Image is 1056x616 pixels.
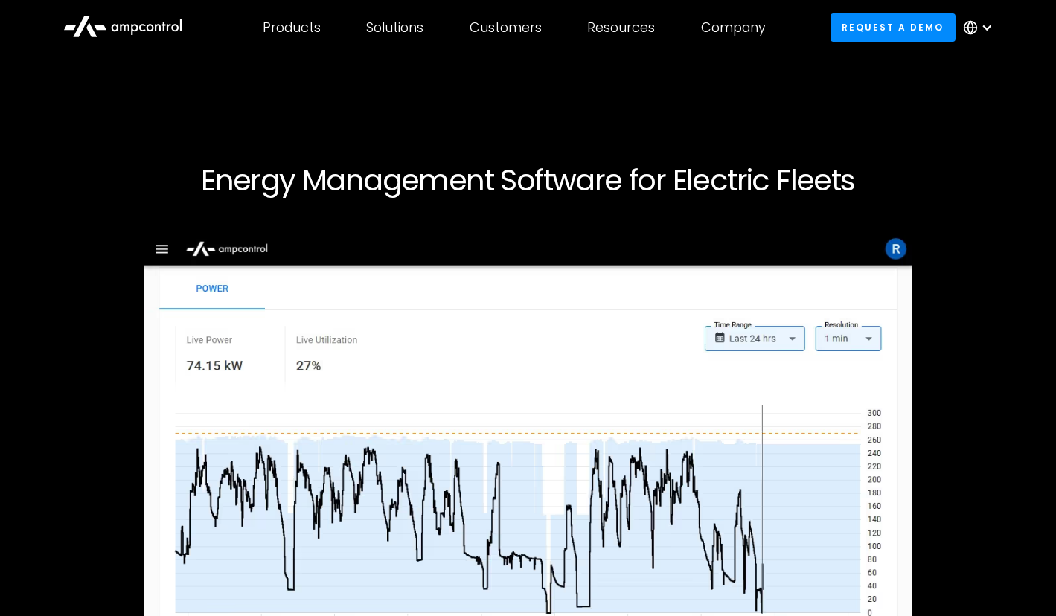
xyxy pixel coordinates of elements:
[76,162,981,198] h1: Energy Management Software for Electric Fleets
[701,19,766,36] div: Company
[366,19,423,36] div: Solutions
[263,19,321,36] div: Products
[587,19,655,36] div: Resources
[470,19,542,36] div: Customers
[831,13,956,41] a: Request a demo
